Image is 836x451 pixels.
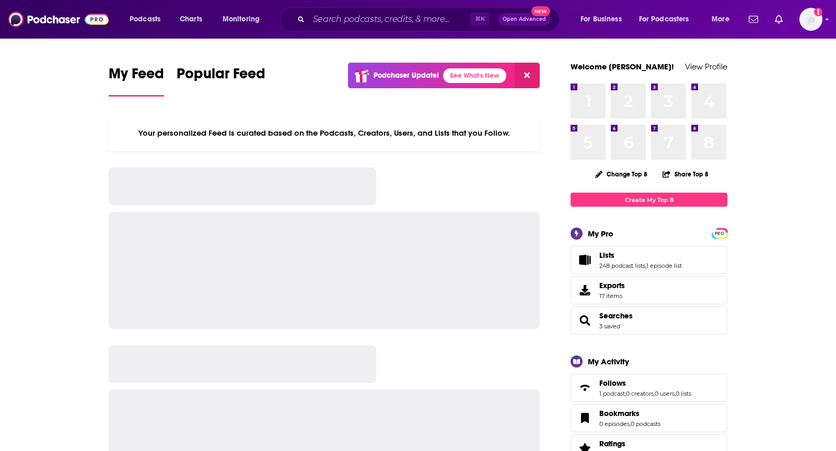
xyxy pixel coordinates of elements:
[599,378,691,388] a: Follows
[630,420,631,428] span: ,
[588,357,629,366] div: My Activity
[712,12,729,27] span: More
[122,11,174,28] button: open menu
[503,17,546,22] span: Open Advanced
[470,13,490,26] span: ⌘ K
[531,6,550,16] span: New
[574,313,595,328] a: Searches
[599,292,625,300] span: 17 items
[8,9,109,29] img: Podchaser - Follow, Share and Rate Podcasts
[571,374,727,402] span: Follows
[574,283,595,298] span: Exports
[685,62,727,72] a: View Profile
[771,10,787,28] a: Show notifications dropdown
[713,230,726,238] span: PRO
[599,409,640,418] span: Bookmarks
[215,11,273,28] button: open menu
[574,253,595,267] a: Lists
[571,306,727,335] span: Searches
[645,262,646,269] span: ,
[599,311,633,321] a: Searches
[173,11,208,28] a: Charts
[589,168,654,181] button: Change Top 8
[799,8,822,31] img: User Profile
[443,68,506,83] a: See What's New
[625,390,626,397] span: ,
[571,62,674,72] a: Welcome [PERSON_NAME]!
[599,439,660,448] a: Ratings
[599,281,625,290] span: Exports
[588,229,613,239] div: My Pro
[599,409,660,418] a: Bookmarks
[655,390,675,397] a: 0 users
[130,12,160,27] span: Podcasts
[290,7,570,31] div: Search podcasts, credits, & more...
[632,11,704,28] button: open menu
[676,390,691,397] a: 0 lists
[631,420,660,428] a: 0 podcasts
[745,10,762,28] a: Show notifications dropdown
[374,71,439,80] p: Podchaser Update!
[799,8,822,31] button: Show profile menu
[498,13,551,26] button: Open AdvancedNew
[571,276,727,304] a: Exports
[713,229,726,237] a: PRO
[109,65,164,97] a: My Feed
[704,11,742,28] button: open menu
[639,12,689,27] span: For Podcasters
[177,65,265,89] span: Popular Feed
[574,381,595,395] a: Follows
[599,439,625,448] span: Ratings
[599,262,645,269] a: 248 podcast lists
[599,390,625,397] a: 1 podcast
[662,164,709,184] button: Share Top 8
[223,12,260,27] span: Monitoring
[599,251,682,260] a: Lists
[646,262,682,269] a: 1 episode list
[599,378,626,388] span: Follows
[626,390,654,397] a: 0 creators
[574,411,595,425] a: Bookmarks
[799,8,822,31] span: Logged in as TeemsPR
[180,12,202,27] span: Charts
[599,251,614,260] span: Lists
[571,193,727,207] a: Create My Top 8
[109,65,164,89] span: My Feed
[571,246,727,274] span: Lists
[177,65,265,97] a: Popular Feed
[675,390,676,397] span: ,
[814,8,822,16] svg: Add a profile image
[654,390,655,397] span: ,
[309,11,470,28] input: Search podcasts, credits, & more...
[580,12,622,27] span: For Business
[599,323,620,330] a: 3 saved
[109,115,540,151] div: Your personalized Feed is curated based on the Podcasts, Creators, Users, and Lists that you Follow.
[573,11,635,28] button: open menu
[599,420,630,428] a: 0 episodes
[571,404,727,432] span: Bookmarks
